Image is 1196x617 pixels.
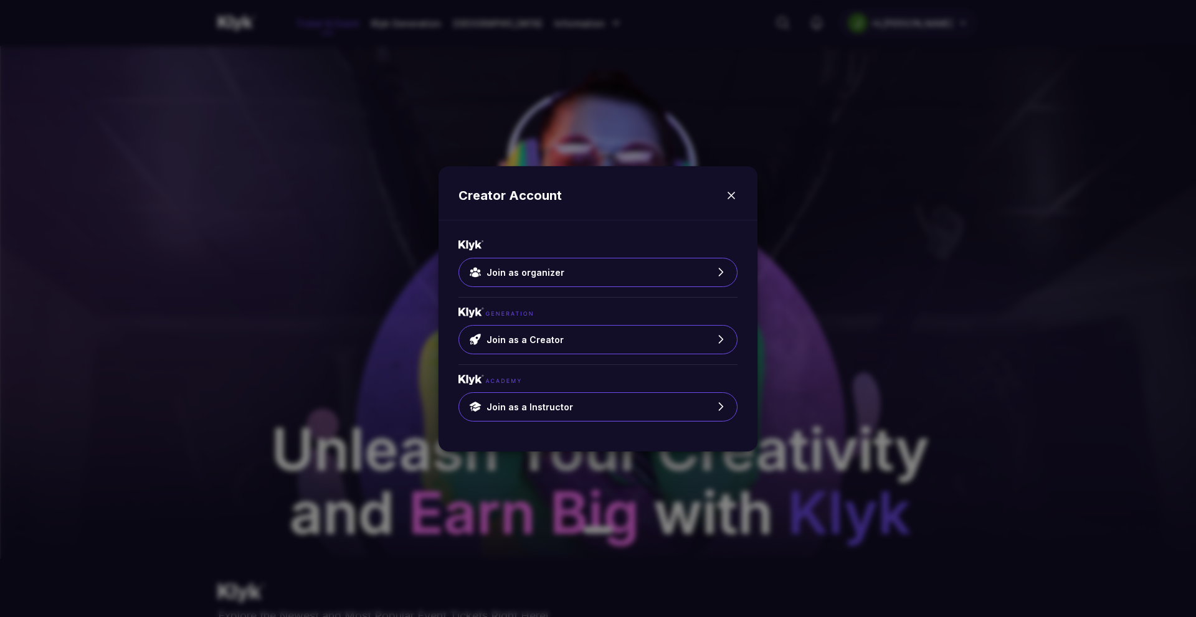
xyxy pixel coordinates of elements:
[458,375,738,385] img: academy logo
[458,325,738,354] button: Join as a Creator
[486,333,564,346] p: Join as a Creator
[458,186,720,205] h2: Creator Account
[486,400,573,413] p: Join as a Instructor
[458,258,738,287] button: Join as organizer
[458,240,738,250] img: organizer logo
[458,308,738,318] img: generation logo
[486,266,564,279] p: Join as organizer
[458,392,738,422] button: Join as a Instructor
